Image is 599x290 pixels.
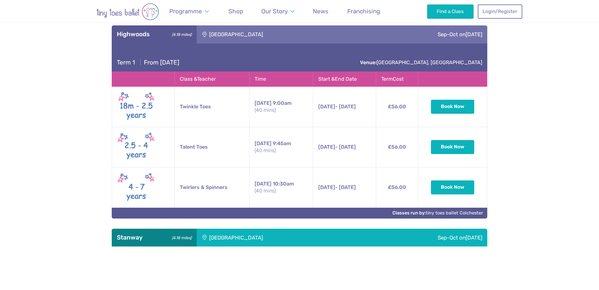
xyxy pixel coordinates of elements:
[313,8,328,15] span: News
[318,144,335,150] span: [DATE]
[313,71,376,86] th: Start & End Date
[376,86,418,127] td: £56.00
[225,4,246,19] a: Shop
[310,4,332,19] a: News
[431,180,474,194] button: Book Now
[347,8,380,15] span: Franchising
[361,229,487,246] div: Sep-Oct on
[169,8,202,15] span: Programme
[249,127,313,167] td: 9:45am
[392,210,483,216] a: Classes run by:tiny toes ballet Colchester
[117,131,155,163] img: Talent toes New (May 2025)
[376,127,418,167] td: £56.00
[318,184,356,190] span: - [DATE]
[255,107,308,114] small: (40 mins)
[117,234,192,241] h3: Stanway
[318,104,356,110] span: - [DATE]
[249,86,313,127] td: 9:00am
[77,3,179,20] img: tiny toes ballet
[174,127,249,167] td: Talent Toes
[318,144,356,150] span: - [DATE]
[117,59,179,66] h4: From [DATE]
[249,167,313,207] td: 10:30am
[431,100,474,114] button: Book Now
[229,8,243,15] span: Shop
[392,210,426,216] strong: Classes run by:
[197,229,361,246] div: [GEOGRAPHIC_DATA]
[117,30,192,38] h3: Highwoods
[255,100,271,106] span: [DATE]
[431,140,474,154] button: Book Now
[174,71,249,86] th: Class & Teacher
[255,147,308,154] small: (40 mins)
[261,8,288,15] span: Our Story
[174,167,249,207] td: Twirlers & Spinners
[170,234,192,240] small: (4.18 miles)
[427,4,474,18] a: Find a Class
[361,25,487,43] div: Sep-Oct on
[344,4,383,19] a: Franchising
[174,86,249,127] td: Twinkle Toes
[170,30,192,37] small: (4.18 miles)
[137,59,144,66] span: |
[117,59,135,66] span: Term 1
[466,234,482,241] span: [DATE]
[197,25,361,43] div: [GEOGRAPHIC_DATA]
[255,140,271,146] span: [DATE]
[249,71,313,86] th: Time
[166,4,212,19] a: Programme
[478,4,522,18] a: Login/Register
[117,91,155,123] img: Twinkle toes New (May 2025)
[258,4,298,19] a: Our Story
[376,167,418,207] td: £56.00
[360,59,377,65] strong: Venue:
[318,184,335,190] span: [DATE]
[318,104,335,110] span: [DATE]
[255,187,308,194] small: (40 mins)
[255,181,271,187] span: [DATE]
[360,59,482,65] a: Venue:[GEOGRAPHIC_DATA], [GEOGRAPHIC_DATA]
[117,171,155,204] img: Twirlers & Spinners New (May 2025)
[376,71,418,86] th: Term Cost
[466,31,482,37] span: [DATE]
